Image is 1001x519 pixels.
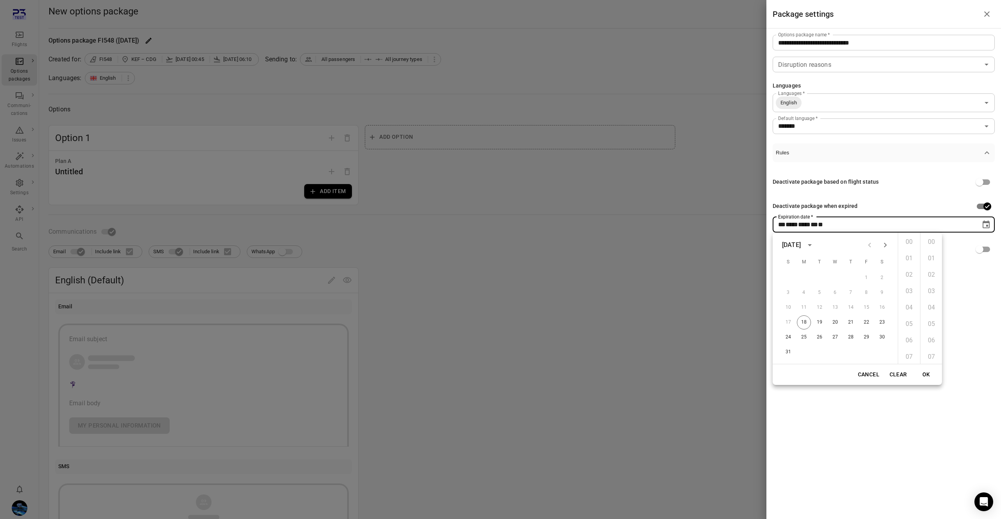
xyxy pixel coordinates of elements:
[781,254,795,270] span: Sunday
[859,330,874,344] button: 29
[773,143,995,162] button: Rules
[886,367,911,382] button: Clear
[828,254,842,270] span: Wednesday
[776,98,802,107] span: English
[979,6,995,22] button: Close drawer
[811,222,818,227] span: Hours
[828,330,842,344] button: 27
[797,330,811,344] button: 25
[877,237,893,253] button: Next month
[859,315,874,329] button: 22
[978,217,994,233] button: Choose date
[875,315,889,329] button: 23
[776,150,982,156] span: Rules
[844,254,858,270] span: Thursday
[778,222,786,227] span: Day
[803,238,816,252] button: calendar view is open, switch to year view
[773,8,834,20] h1: Package settings
[778,90,805,97] label: Languages
[778,213,813,220] label: Expiration date
[773,162,995,269] div: Rules
[844,330,858,344] button: 28
[855,367,883,382] button: Cancel
[974,492,993,511] div: Open Intercom Messenger
[981,59,992,70] button: Open
[813,330,827,344] button: 26
[781,345,795,359] button: 31
[818,222,823,227] span: Minutes
[797,254,811,270] span: Monday
[813,254,827,270] span: Tuesday
[914,367,939,382] button: OK
[773,178,879,186] div: Deactivate package based on flight status
[773,202,857,211] div: Deactivate package when expired
[981,121,992,132] button: Open
[778,31,830,38] label: Options package name
[798,222,811,227] span: Year
[778,115,818,122] label: Default language
[828,315,842,329] button: 20
[786,222,798,227] span: Month
[844,315,858,329] button: 21
[875,330,889,344] button: 30
[898,233,920,364] ul: Select hours
[781,330,795,344] button: 24
[859,254,874,270] span: Friday
[782,240,801,250] div: [DATE]
[981,97,992,108] button: Open
[813,315,827,329] button: 19
[773,82,801,90] div: Languages
[920,233,942,364] ul: Select minutes
[875,254,889,270] span: Saturday
[797,315,811,329] button: 18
